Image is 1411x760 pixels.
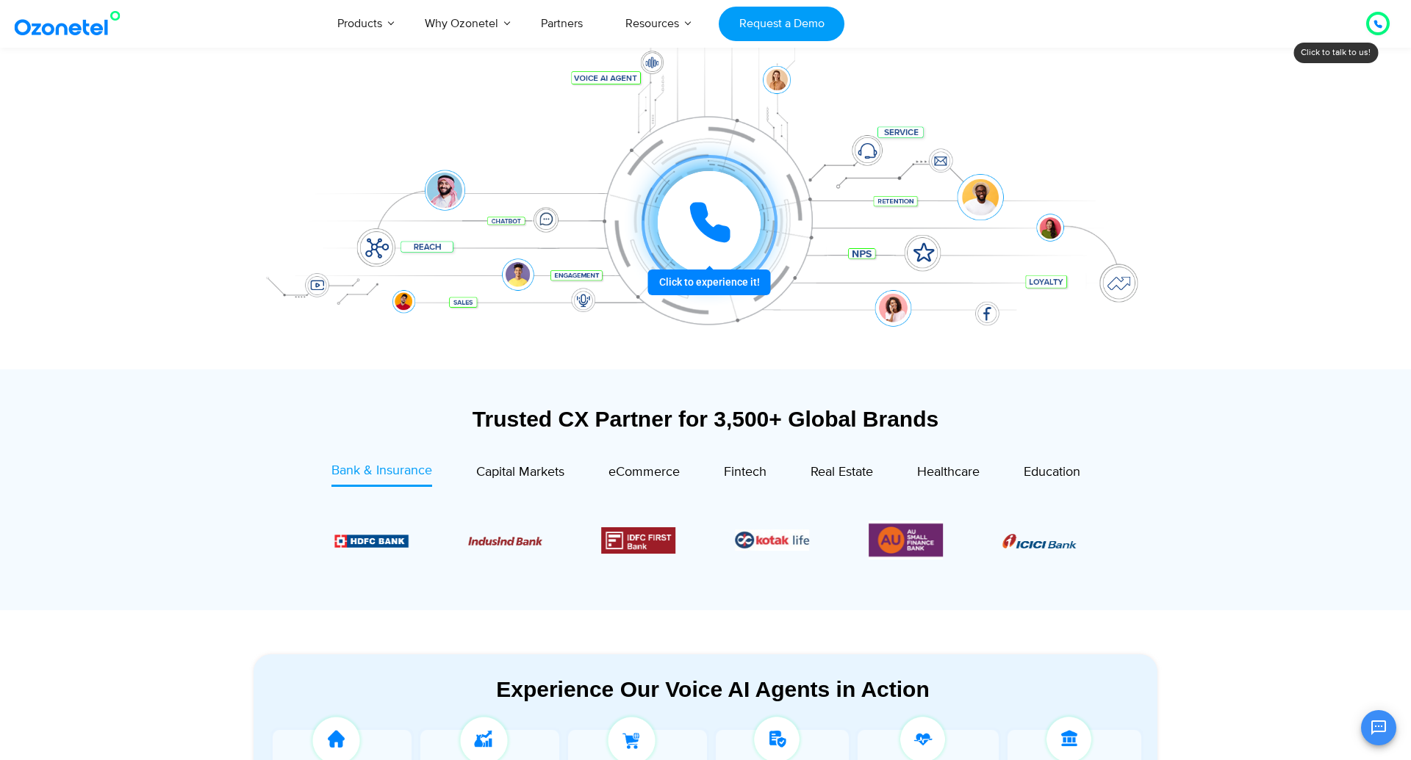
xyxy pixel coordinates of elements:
[476,464,564,480] span: Capital Markets
[1024,464,1080,480] span: Education
[268,676,1157,702] div: Experience Our Voice AI Agents in Action
[254,406,1157,432] div: Trusted CX Partner for 3,500+ Global Brands
[468,537,542,546] img: Picture10.png
[724,461,766,487] a: Fintech
[811,464,873,480] span: Real Estate
[331,463,432,479] span: Bank & Insurance
[602,527,676,554] img: Picture12.png
[1002,532,1077,549] div: 1 / 6
[1002,534,1077,549] img: Picture8.png
[608,464,680,480] span: eCommerce
[334,521,1077,560] div: Image Carousel
[811,461,873,487] a: Real Estate
[331,461,432,487] a: Bank & Insurance
[917,461,980,487] a: Healthcare
[724,464,766,480] span: Fintech
[869,521,943,560] div: 6 / 6
[476,461,564,487] a: Capital Markets
[869,521,943,560] img: Picture13.png
[1024,461,1080,487] a: Education
[608,461,680,487] a: eCommerce
[334,532,409,549] div: 2 / 6
[917,464,980,480] span: Healthcare
[735,529,809,551] div: 5 / 6
[719,7,844,41] a: Request a Demo
[1361,710,1396,745] button: Open chat
[334,535,409,547] img: Picture9.png
[735,529,809,551] img: Picture26.jpg
[602,527,676,554] div: 4 / 6
[468,532,542,549] div: 3 / 6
